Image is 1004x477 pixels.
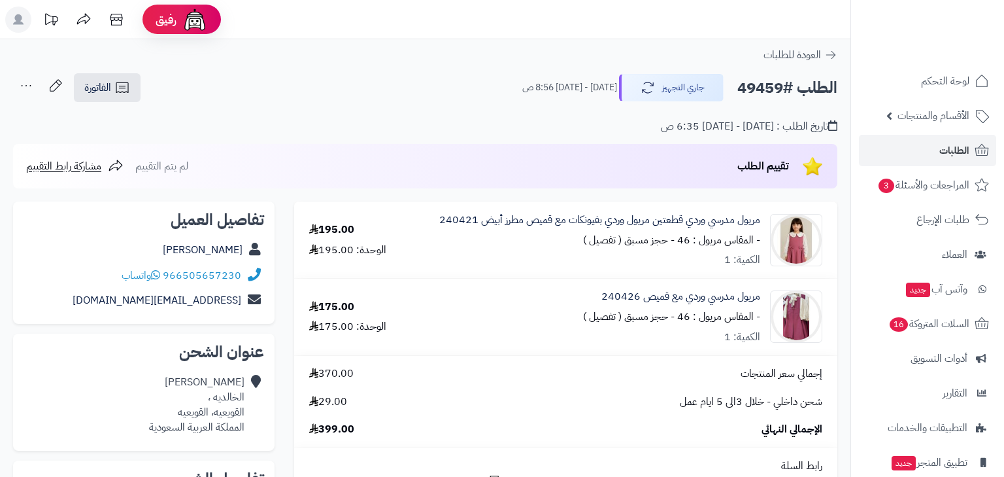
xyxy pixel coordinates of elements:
[921,72,969,90] span: لوحة التحكم
[299,459,832,474] div: رابط السلة
[135,158,188,174] span: لم يتم التقييم
[939,141,969,160] span: الطلبات
[522,81,617,94] small: [DATE] - [DATE] 8:56 ص
[888,315,969,333] span: السلات المتروكة
[73,292,241,308] a: [EMAIL_ADDRESS][DOMAIN_NAME]
[771,214,822,266] img: 1752852067-1000412619-90x90.jpg
[26,158,124,174] a: مشاركة رابط التقييم
[943,384,967,402] span: التقارير
[942,245,967,264] span: العملاء
[35,7,67,36] a: تحديثات المنصة
[911,349,967,368] span: أدوات التسويق
[859,308,996,340] a: السلات المتروكة16
[149,375,244,434] div: [PERSON_NAME] الخالديه ، القويعيه، القويعيه المملكة العربية السعودية
[24,344,264,360] h2: عنوان الشحن
[24,212,264,228] h2: تفاصيل العميل
[182,7,208,33] img: ai-face.png
[859,135,996,166] a: الطلبات
[737,75,837,101] h2: الطلب #49459
[859,204,996,236] a: طلبات الإرجاع
[439,213,760,228] a: مريول مدرسي وردي قطعتين مريول وردي بفيونكات مع قميص مطرز أبيض 240421
[890,453,967,472] span: تطبيق المتجر
[309,300,354,315] div: 175.00
[583,232,760,248] small: - المقاس مريول : 46 - حجز مسبق ( تفصيل )
[601,289,760,304] a: مريول مدرسي وردي مع قميص 240426
[724,330,760,345] div: الكمية: 1
[771,291,822,343] img: 1755012928-1000458341-90x90.jpg
[309,366,354,381] span: 370.00
[122,268,160,283] a: واتساب
[878,179,894,193] span: 3
[309,319,386,334] div: الوحدة: 175.00
[661,119,837,134] div: تاريخ الطلب : [DATE] - [DATE] 6:35 ص
[763,47,821,63] span: العودة للطلبات
[859,274,996,305] a: وآتس آبجديد
[163,268,241,283] a: 966505657230
[309,422,354,437] span: 399.00
[916,211,969,229] span: طلبات الإرجاع
[859,239,996,270] a: العملاء
[26,158,101,174] span: مشاركة رابط التقييم
[737,158,789,174] span: تقييم الطلب
[888,419,967,437] span: التطبيقات والخدمات
[905,280,967,298] span: وآتس آب
[309,222,354,238] div: 195.00
[619,74,724,101] button: جاري التجهيز
[724,253,760,268] div: الكمية: 1
[890,317,908,332] span: 16
[859,169,996,201] a: المراجعات والأسئلة3
[761,422,822,437] span: الإجمالي النهائي
[897,107,969,125] span: الأقسام والمنتجات
[859,343,996,374] a: أدوات التسويق
[763,47,837,63] a: العودة للطلبات
[859,378,996,409] a: التقارير
[859,412,996,444] a: التطبيقات والخدمات
[892,456,916,470] span: جديد
[859,65,996,97] a: لوحة التحكم
[680,395,822,410] span: شحن داخلي - خلال 3الى 5 ايام عمل
[309,243,386,258] div: الوحدة: 195.00
[877,176,969,194] span: المراجعات والأسئلة
[74,73,141,102] a: الفاتورة
[163,242,243,258] a: [PERSON_NAME]
[156,12,176,27] span: رفيق
[84,80,111,96] span: الفاتورة
[583,309,760,325] small: - المقاس مريول : 46 - حجز مسبق ( تفصيل )
[906,283,930,297] span: جديد
[915,37,992,64] img: logo-2.png
[741,366,822,381] span: إجمالي سعر المنتجات
[309,395,347,410] span: 29.00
